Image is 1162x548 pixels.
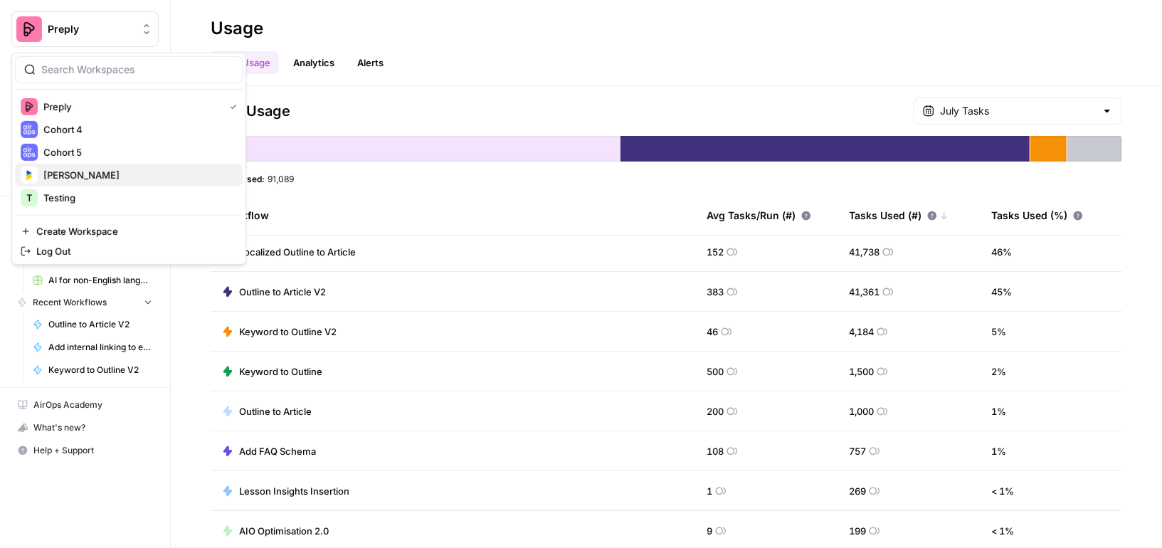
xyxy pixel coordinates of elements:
[11,53,246,265] div: Workspace: Preply
[222,524,329,538] a: AIO Optimisation 2.0
[41,63,233,77] input: Search Workspaces
[11,416,159,439] button: What's new?
[991,444,1006,458] span: 1 %
[849,196,949,235] div: Tasks Used (#)
[15,241,243,261] a: Log Out
[33,399,152,411] span: AirOps Academy
[36,244,231,258] span: Log Out
[33,296,107,309] span: Recent Workflows
[849,524,866,538] span: 199
[239,325,337,339] span: Keyword to Outline V2
[707,524,712,538] span: 9
[36,224,231,238] span: Create Workspace
[21,167,38,184] img: Nikki Test Logo
[991,285,1012,299] span: 45 %
[48,318,152,331] span: Outline to Article V2
[707,325,718,339] span: 46
[991,325,1006,339] span: 5 %
[211,17,263,40] div: Usage
[849,484,866,498] span: 269
[211,51,279,74] a: Task Usage
[707,484,712,498] span: 1
[43,122,231,137] span: Cohort 4
[849,444,866,458] span: 757
[21,121,38,138] img: Cohort 4 Logo
[211,101,290,121] span: Task Usage
[239,524,329,538] span: AIO Optimisation 2.0
[11,394,159,416] a: AirOps Academy
[707,364,724,379] span: 500
[11,292,159,313] button: Recent Workflows
[239,285,326,299] span: Outline to Article V2
[849,325,874,339] span: 4,184
[285,51,343,74] a: Analytics
[26,359,159,381] a: Keyword to Outline V2
[239,404,312,418] span: Outline to Article
[43,191,231,205] span: Testing
[222,245,356,259] a: Localized Outline to Article
[15,221,243,241] a: Create Workspace
[239,484,349,498] span: Lesson Insights Insertion
[222,404,312,418] a: Outline to Article
[707,245,724,259] span: 152
[849,285,880,299] span: 41,361
[707,285,724,299] span: 383
[991,404,1006,418] span: 1 %
[991,364,1006,379] span: 2 %
[26,313,159,336] a: Outline to Article V2
[222,196,684,235] div: Workflow
[16,16,42,42] img: Preply Logo
[349,51,392,74] a: Alerts
[239,364,322,379] span: Keyword to Outline
[991,524,1014,538] span: < 1 %
[21,98,38,115] img: Preply Logo
[26,269,159,292] a: AI for non-English languages
[849,245,880,259] span: 41,738
[26,336,159,359] a: Add internal linking to existing articles
[26,191,32,205] span: T
[849,364,874,379] span: 1,500
[849,404,874,418] span: 1,000
[991,484,1014,498] span: < 1 %
[48,274,152,287] span: AI for non-English languages
[33,444,152,457] span: Help + Support
[222,484,349,498] a: Lesson Insights Insertion
[21,144,38,161] img: Cohort 5 Logo
[991,245,1012,259] span: 46 %
[222,444,316,458] a: Add FAQ Schema
[991,196,1083,235] div: Tasks Used (%)
[707,404,724,418] span: 200
[222,364,322,379] a: Keyword to Outline
[48,364,152,376] span: Keyword to Outline V2
[222,325,337,339] a: Keyword to Outline V2
[48,22,134,36] span: Preply
[43,100,218,114] span: Preply
[940,104,1096,118] input: July Tasks
[239,444,316,458] span: Add FAQ Schema
[707,444,724,458] span: 108
[12,417,158,438] div: What's new?
[11,439,159,462] button: Help + Support
[43,145,231,159] span: Cohort 5
[222,285,326,299] a: Outline to Article V2
[707,196,811,235] div: Avg Tasks/Run (#)
[268,173,294,184] span: 91,089
[239,245,356,259] span: Localized Outline to Article
[11,11,159,47] button: Workspace: Preply
[48,341,152,354] span: Add internal linking to existing articles
[43,168,231,182] span: [PERSON_NAME]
